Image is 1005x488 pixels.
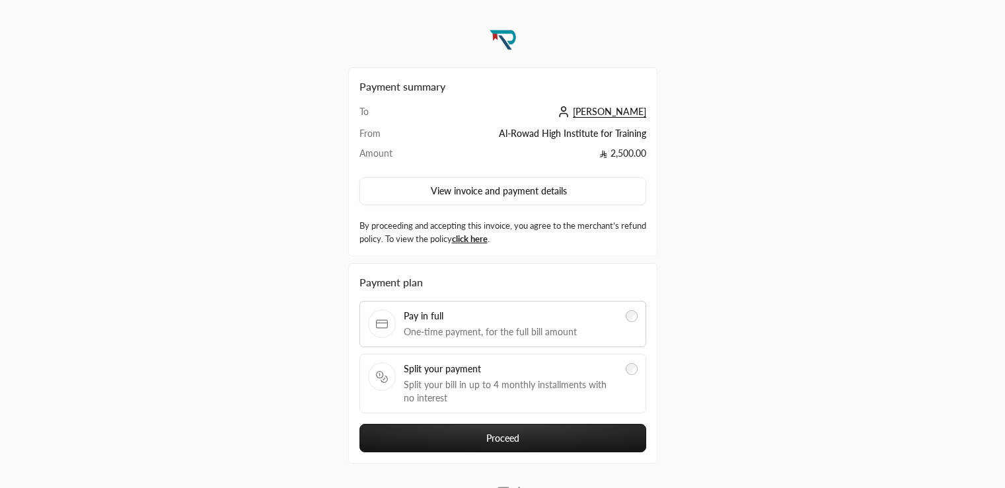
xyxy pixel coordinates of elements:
[485,21,521,57] img: Company Logo
[412,127,646,147] td: Al-Rowad High Institute for Training
[359,220,646,245] label: By proceeding and accepting this invoice, you agree to the merchant’s refund policy. To view the ...
[359,147,412,167] td: Amount
[359,177,646,205] button: View invoice and payment details
[412,147,646,167] td: 2,500.00
[626,310,638,322] input: Pay in fullOne-time payment, for the full bill amount
[554,106,646,117] a: [PERSON_NAME]
[404,309,618,323] span: Pay in full
[404,325,618,339] span: One-time payment, for the full bill amount
[452,233,488,244] a: click here
[359,424,646,452] button: Proceed
[359,274,646,290] div: Payment plan
[404,378,618,405] span: Split your bill in up to 4 monthly installments with no interest
[359,79,646,95] h2: Payment summary
[359,105,412,127] td: To
[404,362,618,376] span: Split your payment
[626,363,638,375] input: Split your paymentSplit your bill in up to 4 monthly installments with no interest
[359,127,412,147] td: From
[573,106,646,118] span: [PERSON_NAME]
